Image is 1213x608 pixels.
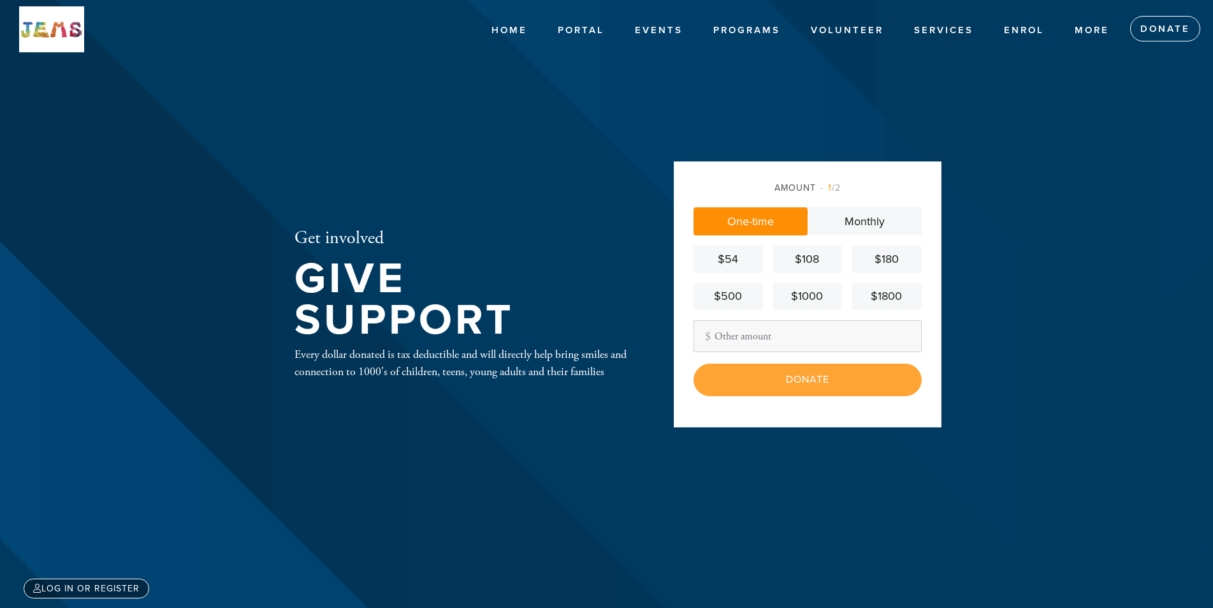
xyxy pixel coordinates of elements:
[694,207,808,235] a: One-time
[699,251,758,268] div: $54
[852,246,921,273] a: $180
[694,283,763,310] a: $500
[828,182,832,193] span: 1
[294,346,632,380] div: Every dollar donated is tax deductible and will directly help bring smiles and connection to 1000...
[694,246,763,273] a: $54
[773,283,842,310] a: $1000
[773,246,842,273] a: $108
[24,579,149,598] a: Log in or register
[852,283,921,310] a: $1800
[994,19,1054,43] a: Enrol
[1065,19,1119,43] a: More
[801,19,893,43] a: Volunteer
[294,258,632,341] h1: Give Support
[704,19,790,43] a: Programs
[694,181,922,195] div: Amount
[625,19,692,43] a: Events
[548,19,614,43] a: Portal
[778,251,837,268] div: $108
[694,320,922,352] input: Other amount
[808,207,922,235] a: Monthly
[778,288,837,305] div: $1000
[699,288,758,305] div: $500
[857,288,916,305] div: $1800
[820,182,841,193] span: /2
[904,19,983,43] a: Services
[19,6,84,52] img: New%20test.jpg
[857,251,916,268] div: $180
[482,19,537,43] a: Home
[1130,16,1200,41] a: Donate
[294,228,632,249] h2: Get involved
